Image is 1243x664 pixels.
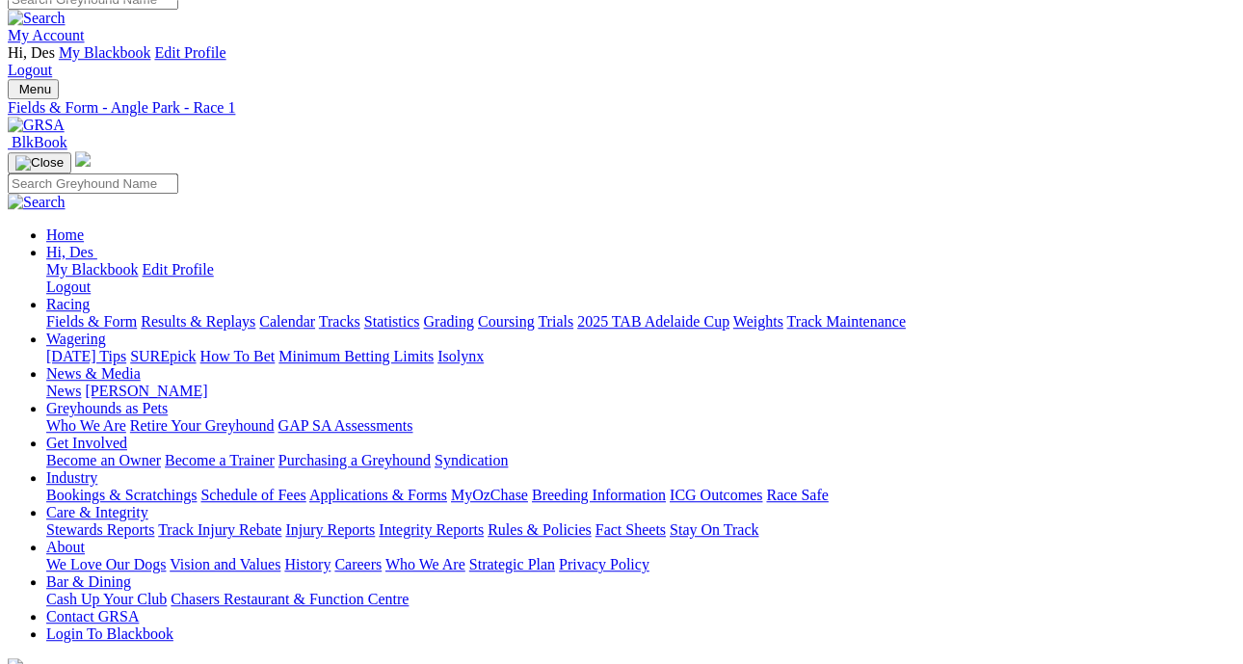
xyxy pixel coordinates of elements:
[8,44,1235,79] div: My Account
[469,556,555,572] a: Strategic Plan
[46,591,167,607] a: Cash Up Your Club
[46,591,1235,608] div: Bar & Dining
[165,452,275,468] a: Become a Trainer
[46,625,173,642] a: Login To Blackbook
[8,44,55,61] span: Hi, Des
[538,313,573,330] a: Trials
[451,487,528,503] a: MyOzChase
[259,313,315,330] a: Calendar
[46,487,1235,504] div: Industry
[46,244,93,260] span: Hi, Des
[8,152,71,173] button: Toggle navigation
[8,99,1235,117] a: Fields & Form - Angle Park - Race 1
[766,487,828,503] a: Race Safe
[46,279,91,295] a: Logout
[8,194,66,211] img: Search
[46,452,161,468] a: Become an Owner
[285,521,375,538] a: Injury Reports
[8,134,67,150] a: BlkBook
[200,348,276,364] a: How To Bet
[488,521,592,538] a: Rules & Policies
[46,556,166,572] a: We Love Our Dogs
[8,117,65,134] img: GRSA
[46,521,1235,539] div: Care & Integrity
[670,521,758,538] a: Stay On Track
[46,261,1235,296] div: Hi, Des
[787,313,906,330] a: Track Maintenance
[130,348,196,364] a: SUREpick
[46,313,1235,331] div: Racing
[46,417,1235,435] div: Greyhounds as Pets
[8,62,52,78] a: Logout
[46,521,154,538] a: Stewards Reports
[170,556,280,572] a: Vision and Values
[85,383,207,399] a: [PERSON_NAME]
[478,313,535,330] a: Coursing
[141,313,255,330] a: Results & Replays
[435,452,508,468] a: Syndication
[577,313,729,330] a: 2025 TAB Adelaide Cup
[278,452,431,468] a: Purchasing a Greyhound
[8,79,59,99] button: Toggle navigation
[46,296,90,312] a: Racing
[284,556,331,572] a: History
[595,521,666,538] a: Fact Sheets
[424,313,474,330] a: Grading
[158,521,281,538] a: Track Injury Rebate
[364,313,420,330] a: Statistics
[46,313,137,330] a: Fields & Form
[437,348,484,364] a: Isolynx
[334,556,382,572] a: Careers
[46,226,84,243] a: Home
[46,608,139,624] a: Contact GRSA
[46,383,1235,400] div: News & Media
[143,261,214,278] a: Edit Profile
[46,261,139,278] a: My Blackbook
[200,487,305,503] a: Schedule of Fees
[46,556,1235,573] div: About
[171,591,409,607] a: Chasers Restaurant & Function Centre
[559,556,649,572] a: Privacy Policy
[8,10,66,27] img: Search
[309,487,447,503] a: Applications & Forms
[379,521,484,538] a: Integrity Reports
[59,44,151,61] a: My Blackbook
[46,365,141,382] a: News & Media
[46,383,81,399] a: News
[8,173,178,194] input: Search
[46,573,131,590] a: Bar & Dining
[46,452,1235,469] div: Get Involved
[46,244,97,260] a: Hi, Des
[75,151,91,167] img: logo-grsa-white.png
[12,134,67,150] span: BlkBook
[385,556,465,572] a: Who We Are
[46,487,197,503] a: Bookings & Scratchings
[46,435,127,451] a: Get Involved
[46,417,126,434] a: Who We Are
[46,469,97,486] a: Industry
[278,417,413,434] a: GAP SA Assessments
[319,313,360,330] a: Tracks
[46,504,148,520] a: Care & Integrity
[46,331,106,347] a: Wagering
[670,487,762,503] a: ICG Outcomes
[532,487,666,503] a: Breeding Information
[154,44,225,61] a: Edit Profile
[130,417,275,434] a: Retire Your Greyhound
[278,348,434,364] a: Minimum Betting Limits
[733,313,783,330] a: Weights
[19,82,51,96] span: Menu
[15,155,64,171] img: Close
[8,27,85,43] a: My Account
[46,348,1235,365] div: Wagering
[46,539,85,555] a: About
[46,348,126,364] a: [DATE] Tips
[46,400,168,416] a: Greyhounds as Pets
